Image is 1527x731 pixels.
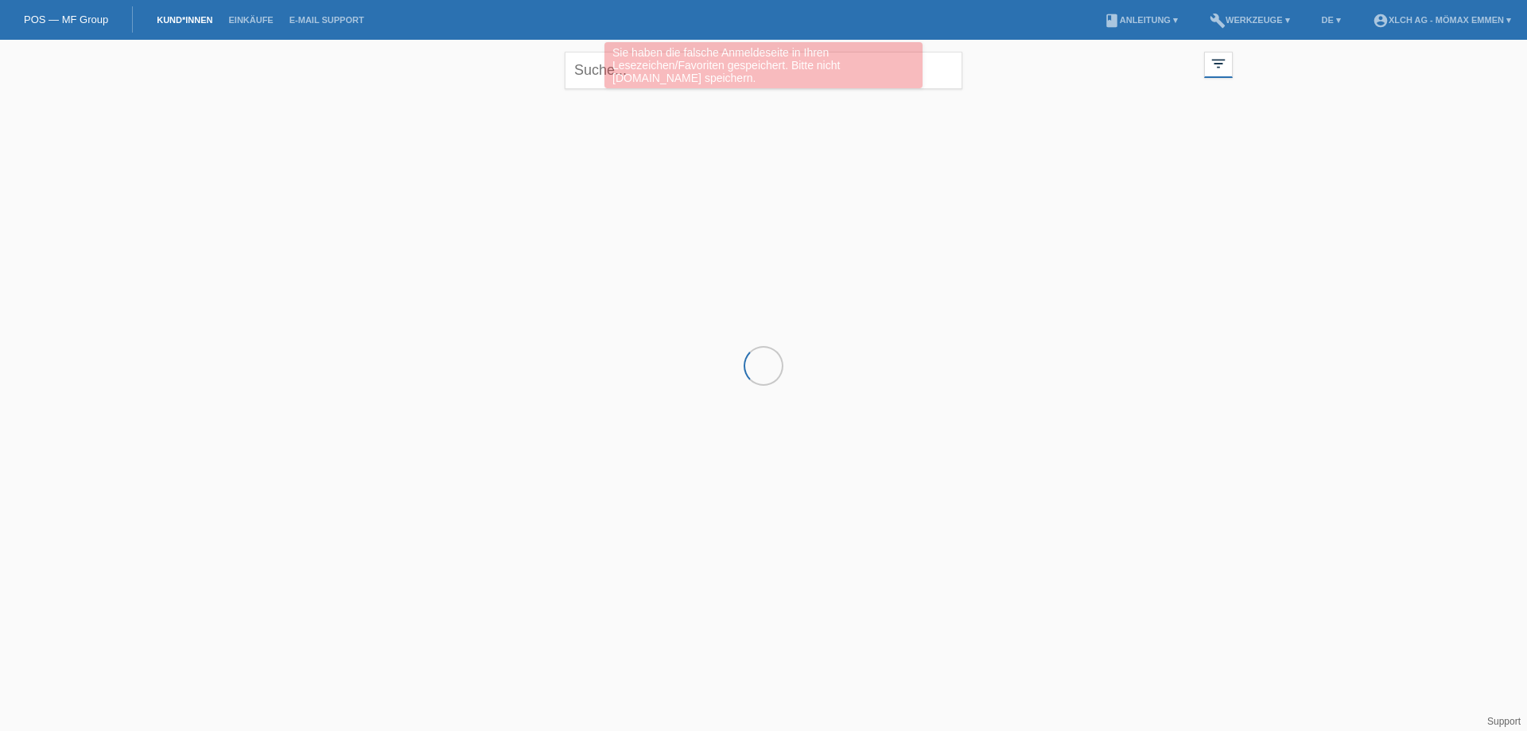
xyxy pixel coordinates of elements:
i: book [1104,13,1120,29]
a: buildWerkzeuge ▾ [1202,15,1298,25]
div: Sie haben die falsche Anmeldeseite in Ihren Lesezeichen/Favoriten gespeichert. Bitte nicht [DOMAI... [604,42,923,88]
a: account_circleXLCH AG - Mömax Emmen ▾ [1365,15,1519,25]
a: POS — MF Group [24,14,108,25]
a: E-Mail Support [282,15,372,25]
a: Kund*innen [149,15,220,25]
i: build [1210,13,1226,29]
a: Support [1487,716,1521,727]
i: account_circle [1373,13,1389,29]
a: Einkäufe [220,15,281,25]
a: DE ▾ [1314,15,1349,25]
a: bookAnleitung ▾ [1096,15,1186,25]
